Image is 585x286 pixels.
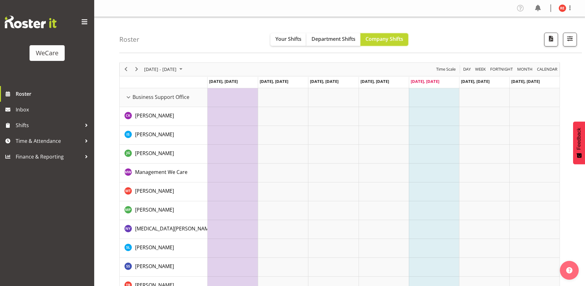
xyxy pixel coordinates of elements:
img: rachel-els10463.jpg [559,4,566,12]
span: Shifts [16,121,82,130]
div: September 22 - 28, 2025 [142,63,186,76]
button: Timeline Week [474,65,487,73]
span: Time Scale [436,65,456,73]
a: [PERSON_NAME] [135,149,174,157]
button: Month [536,65,559,73]
span: Feedback [576,128,582,150]
span: [DATE] - [DATE] [144,65,177,73]
td: Sarah Lamont resource [120,239,208,258]
button: Next [133,65,141,73]
a: [PERSON_NAME] [135,112,174,119]
span: Day [463,65,471,73]
a: Management We Care [135,168,187,176]
button: Previous [122,65,130,73]
span: Finance & Reporting [16,152,82,161]
td: Millie Pumphrey resource [120,201,208,220]
td: Nikita Yates resource [120,220,208,239]
div: WeCare [36,48,58,58]
a: [MEDICAL_DATA][PERSON_NAME] [135,225,213,232]
a: [PERSON_NAME] [135,131,174,138]
a: [PERSON_NAME] [135,187,174,195]
div: next period [131,63,142,76]
img: Rosterit website logo [5,16,57,28]
span: Department Shifts [311,35,355,42]
button: Filter Shifts [563,33,577,46]
div: previous period [121,63,131,76]
button: Department Shifts [306,33,360,46]
button: Company Shifts [360,33,408,46]
td: Janine Grundler resource [120,145,208,164]
span: Fortnight [490,65,513,73]
span: [PERSON_NAME] [135,187,174,194]
span: [PERSON_NAME] [135,206,174,213]
button: Fortnight [489,65,514,73]
td: Michelle Thomas resource [120,182,208,201]
td: Savita Savita resource [120,258,208,277]
span: [DATE], [DATE] [209,78,238,84]
h4: Roster [119,36,139,43]
span: [DATE], [DATE] [310,78,339,84]
span: Management We Care [135,169,187,175]
span: Your Shifts [275,35,301,42]
span: Time & Attendance [16,136,82,146]
td: Management We Care resource [120,164,208,182]
a: [PERSON_NAME] [135,206,174,213]
span: Month [517,65,533,73]
a: [PERSON_NAME] [135,244,174,251]
button: Timeline Day [462,65,472,73]
button: Time Scale [435,65,457,73]
span: [DATE], [DATE] [511,78,540,84]
button: Feedback - Show survey [573,121,585,164]
button: September 2025 [143,65,185,73]
span: [DATE], [DATE] [260,78,288,84]
span: calendar [536,65,558,73]
td: Isabel Simcox resource [120,126,208,145]
span: Week [474,65,486,73]
td: Business Support Office resource [120,88,208,107]
span: Inbox [16,105,91,114]
button: Timeline Month [516,65,534,73]
span: [PERSON_NAME] [135,150,174,157]
button: Your Shifts [270,33,306,46]
span: [DATE], [DATE] [360,78,389,84]
span: Business Support Office [133,93,189,101]
a: [PERSON_NAME] [135,262,174,270]
span: Company Shifts [366,35,403,42]
button: Download a PDF of the roster according to the set date range. [544,33,558,46]
span: Roster [16,89,91,99]
span: [PERSON_NAME] [135,263,174,270]
img: help-xxl-2.png [566,267,572,273]
span: [DATE], [DATE] [411,78,439,84]
td: Chloe Kim resource [120,107,208,126]
span: [DATE], [DATE] [461,78,490,84]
